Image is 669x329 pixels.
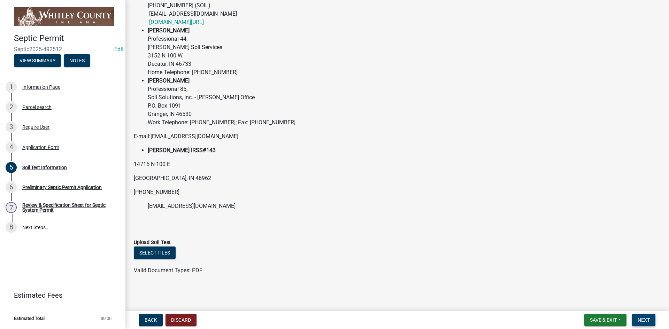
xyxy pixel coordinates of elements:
[148,203,236,209] a: [EMAIL_ADDRESS][DOMAIN_NAME]
[14,46,111,53] span: Septic2025-492512
[22,203,114,212] div: Review & Specification Sheet for Septic System Permit
[22,185,102,190] div: Preliminary Septic Permit Application
[148,77,190,84] strong: [PERSON_NAME]
[6,142,17,153] div: 4
[6,182,17,193] div: 6
[590,317,617,323] span: Save & Exit
[22,125,49,130] div: Require User
[134,246,176,259] button: Select files
[22,105,52,110] div: Parcel search
[134,188,661,196] p: [PHONE_NUMBER]
[166,314,197,326] button: Discard
[22,145,59,150] div: Application Form
[6,122,17,133] div: 3
[638,317,650,323] span: Next
[101,316,111,321] span: $0.00
[22,165,67,170] div: Soil Test Information
[134,174,661,182] p: [GEOGRAPHIC_DATA], IN 46962
[134,132,661,141] p: E-mail:
[6,81,17,93] div: 1
[6,202,17,213] div: 7
[64,58,90,64] wm-modal-confirm: Notes
[6,102,17,113] div: 2
[14,58,61,64] wm-modal-confirm: Summary
[151,133,238,140] a: [EMAIL_ADDRESS][DOMAIN_NAME]
[14,316,45,321] span: Estimated Total
[148,27,190,34] strong: [PERSON_NAME]
[6,162,17,173] div: 5
[145,317,157,323] span: Back
[114,46,124,53] wm-modal-confirm: Edit Application Number
[134,267,202,274] span: Valid Document Types: PDF
[134,240,171,245] label: Upload Soil Test
[584,314,626,326] button: Save & Exit
[134,160,661,169] p: 14715 N 100 E
[149,10,237,17] a: [EMAIL_ADDRESS][DOMAIN_NAME]
[114,46,124,53] a: Edit
[6,288,114,302] a: Estimated Fees
[64,54,90,67] button: Notes
[22,85,60,89] div: Information Page
[148,26,661,77] li: Professional 44, [PERSON_NAME] Soil Services 3152 N 100 W Decatur, IN 46733 Home Telephone: [PHON...
[14,54,61,67] button: View Summary
[139,314,163,326] button: Back
[148,77,661,127] li: Professional 85, Soil Solutions, Inc. - [PERSON_NAME] Office P.O. Box 1091 Granger, IN 46530 Work...
[14,7,114,26] img: Whitley County, Indiana
[148,147,216,154] strong: [PERSON_NAME] IRSS#143
[632,314,655,326] button: Next
[14,33,120,44] h4: Septic Permit
[149,19,204,25] a: [DOMAIN_NAME][URL]
[6,222,17,233] div: 8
